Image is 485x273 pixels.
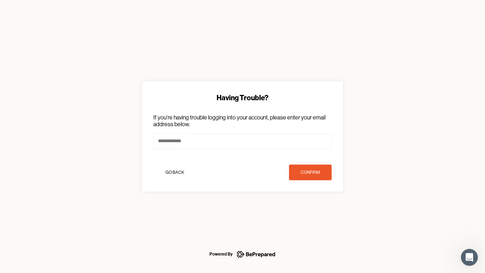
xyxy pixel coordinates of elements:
div: Having Trouble? [153,93,332,103]
button: Go Back [153,165,196,180]
div: Go Back [165,169,184,176]
p: If you're having trouble logging into your account, please enter your email address below. [153,114,332,128]
button: confirm [289,165,332,180]
div: confirm [301,169,320,176]
div: Powered By [209,250,233,258]
iframe: Intercom live chat [461,249,478,266]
